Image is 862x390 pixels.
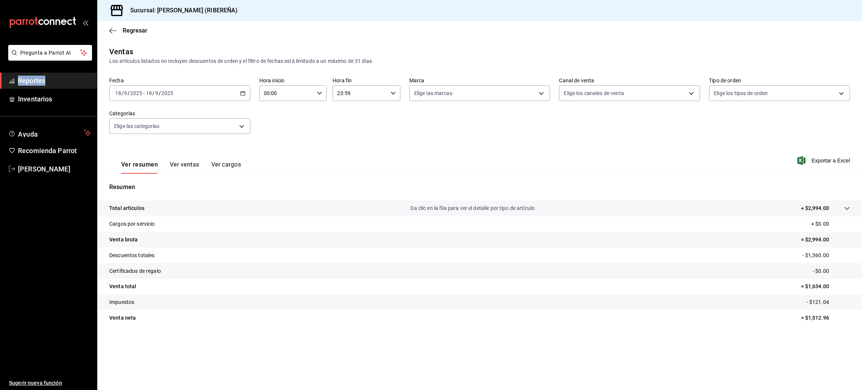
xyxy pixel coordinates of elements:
[109,78,250,83] label: Fecha
[152,90,155,96] span: /
[803,252,850,259] p: - $1,360.00
[259,78,327,83] label: Hora inicio
[211,161,241,174] button: Ver cargos
[109,204,144,212] p: Total artículos
[414,89,452,97] span: Elige las marcas
[109,314,136,322] p: Venta neta
[18,146,91,156] span: Recomienda Parrot
[109,183,850,192] p: Resumen
[124,90,128,96] input: --
[8,45,92,61] button: Pregunta a Parrot AI
[18,94,91,104] span: Inventarios
[801,204,829,212] p: + $2,994.00
[109,236,138,244] p: Venta bruta
[559,78,700,83] label: Canal de venta
[813,267,850,275] p: - $0.00
[155,90,159,96] input: --
[801,236,850,244] p: = $2,994.00
[114,122,160,130] span: Elige las categorías
[709,78,850,83] label: Tipo de orden
[159,90,161,96] span: /
[130,90,143,96] input: ----
[124,6,238,15] h3: Sucursal: [PERSON_NAME] (RIBEREÑA)
[122,90,124,96] span: /
[801,283,850,290] p: = $1,634.00
[20,49,80,57] span: Pregunta a Parrot AI
[128,90,130,96] span: /
[9,379,91,387] span: Sugerir nueva función
[170,161,199,174] button: Ver ventas
[121,161,158,174] button: Ver resumen
[146,90,152,96] input: --
[799,156,850,165] button: Exportar a Excel
[801,314,850,322] p: = $1,512.96
[109,298,134,306] p: Impuestos
[714,89,768,97] span: Elige los tipos de orden
[109,111,250,116] label: Categorías
[109,283,136,290] p: Venta total
[115,90,122,96] input: --
[123,27,147,34] span: Regresar
[564,89,624,97] span: Elige los canales de venta
[410,204,535,212] p: Da clic en la fila para ver el detalle por tipo de artículo
[333,78,400,83] label: Hora fin
[5,54,92,62] a: Pregunta a Parrot AI
[109,252,155,259] p: Descuentos totales
[109,220,155,228] p: Cargos por servicio
[409,78,550,83] label: Marca
[121,161,241,174] div: navigation tabs
[109,267,161,275] p: Certificados de regalo
[18,76,91,86] span: Reportes
[143,90,145,96] span: -
[811,220,850,228] p: + $0.00
[18,128,81,137] span: Ayuda
[18,164,91,174] span: [PERSON_NAME]
[109,27,147,34] button: Regresar
[807,298,850,306] p: - $121.04
[109,57,850,65] div: Los artículos listados no incluyen descuentos de orden y el filtro de fechas está limitado a un m...
[82,19,88,25] button: open_drawer_menu
[161,90,174,96] input: ----
[109,46,133,57] div: Ventas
